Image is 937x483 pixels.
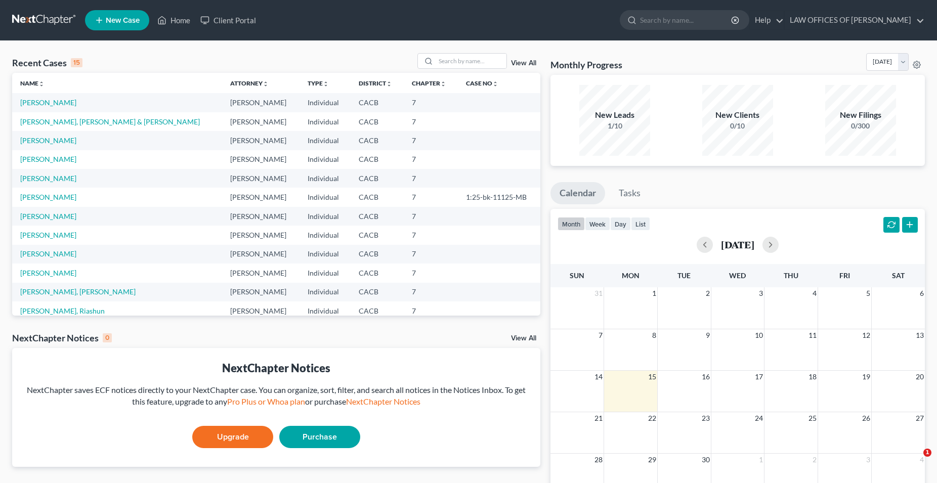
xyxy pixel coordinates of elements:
span: 19 [861,371,871,383]
a: Client Portal [195,11,261,29]
td: Individual [300,131,351,150]
td: [PERSON_NAME] [222,150,300,169]
a: View All [511,60,536,67]
td: 7 [404,226,458,244]
span: 9 [705,329,711,341]
a: [PERSON_NAME] [20,155,76,163]
td: Individual [300,169,351,188]
td: Individual [300,188,351,206]
td: CACB [351,169,404,188]
a: [PERSON_NAME] [20,174,76,183]
td: 7 [404,245,458,264]
span: 10 [754,329,764,341]
td: CACB [351,301,404,320]
span: Sat [892,271,905,280]
td: Individual [300,264,351,282]
a: [PERSON_NAME] [20,231,76,239]
div: New Clients [702,109,773,121]
td: CACB [351,226,404,244]
td: CACB [351,112,404,131]
span: Fri [839,271,850,280]
a: [PERSON_NAME] [20,269,76,277]
td: 7 [404,207,458,226]
a: Pro Plus or Whoa plan [227,397,305,406]
span: 23 [701,412,711,424]
td: Individual [300,150,351,169]
td: Individual [300,245,351,264]
a: Typeunfold_more [308,79,329,87]
span: 4 [812,287,818,299]
td: 7 [404,131,458,150]
a: [PERSON_NAME], [PERSON_NAME] [20,287,136,296]
button: week [585,217,610,231]
td: CACB [351,264,404,282]
span: 1 [758,454,764,466]
a: [PERSON_NAME] [20,136,76,145]
td: Individual [300,93,351,112]
input: Search by name... [436,54,506,68]
span: 12 [861,329,871,341]
td: [PERSON_NAME] [222,93,300,112]
td: 7 [404,93,458,112]
i: unfold_more [323,81,329,87]
a: Upgrade [192,426,273,448]
i: unfold_more [492,81,498,87]
td: 1:25-bk-11125-MB [458,188,540,206]
span: 28 [593,454,604,466]
a: Case Nounfold_more [466,79,498,87]
span: 31 [593,287,604,299]
td: [PERSON_NAME] [222,169,300,188]
span: 2 [812,454,818,466]
span: New Case [106,17,140,24]
a: [PERSON_NAME], [PERSON_NAME] & [PERSON_NAME] [20,117,200,126]
span: 16 [701,371,711,383]
div: 1/10 [579,121,650,131]
div: Recent Cases [12,57,82,69]
h3: Monthly Progress [550,59,622,71]
td: [PERSON_NAME] [222,264,300,282]
td: [PERSON_NAME] [222,226,300,244]
a: View All [511,335,536,342]
td: 7 [404,283,458,301]
span: 3 [865,454,871,466]
td: [PERSON_NAME] [222,283,300,301]
span: 11 [807,329,818,341]
button: month [558,217,585,231]
td: 7 [404,150,458,169]
div: NextChapter saves ECF notices directly to your NextChapter case. You can organize, sort, filter, ... [20,384,532,408]
span: 14 [593,371,604,383]
div: NextChapter Notices [12,332,112,344]
a: Calendar [550,182,605,204]
span: 21 [593,412,604,424]
div: New Leads [579,109,650,121]
a: [PERSON_NAME] [20,249,76,258]
a: Tasks [610,182,650,204]
span: 13 [915,329,925,341]
span: 22 [647,412,657,424]
span: Wed [729,271,746,280]
a: NextChapter Notices [346,397,420,406]
div: 0 [103,333,112,342]
td: CACB [351,283,404,301]
div: NextChapter Notices [20,360,532,376]
span: 2 [705,287,711,299]
td: CACB [351,245,404,264]
span: 3 [758,287,764,299]
span: 6 [919,287,925,299]
span: 27 [915,412,925,424]
td: [PERSON_NAME] [222,188,300,206]
td: Individual [300,226,351,244]
button: list [631,217,650,231]
td: 7 [404,301,458,320]
span: 25 [807,412,818,424]
td: 7 [404,112,458,131]
td: 7 [404,169,458,188]
button: day [610,217,631,231]
span: Sun [570,271,584,280]
a: Purchase [279,426,360,448]
i: unfold_more [38,81,45,87]
i: unfold_more [440,81,446,87]
i: unfold_more [386,81,392,87]
span: 18 [807,371,818,383]
span: Thu [784,271,798,280]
